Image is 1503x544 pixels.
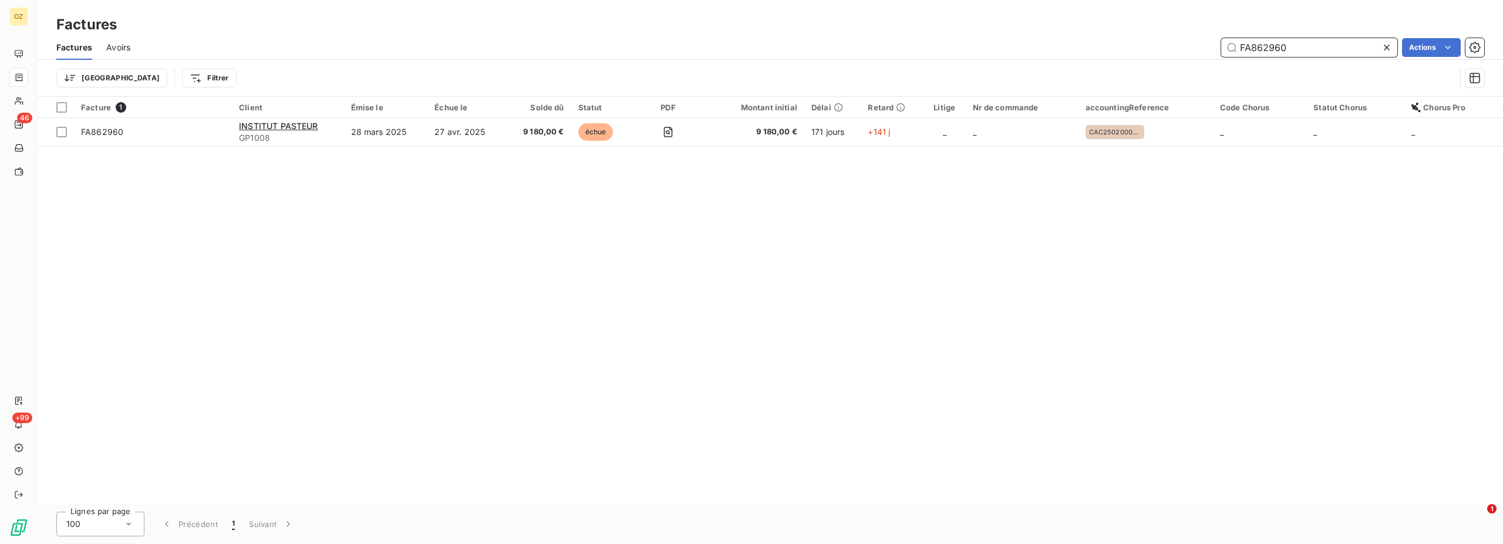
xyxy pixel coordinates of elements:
div: Émise le [351,103,421,112]
span: CAC250200049 [1089,129,1141,136]
div: OZ [9,7,28,26]
div: Code Chorus [1220,103,1299,112]
span: _ [1313,127,1317,137]
button: 1 [225,512,242,536]
img: Logo LeanPay [9,518,28,537]
span: 1 [232,518,235,530]
span: Facture [81,103,111,112]
span: Factures [56,42,92,53]
div: Client [239,103,336,112]
span: _ [1220,127,1224,137]
span: 1 [1487,504,1497,513]
td: 28 mars 2025 [344,118,428,146]
button: Précédent [154,512,225,536]
h3: Factures [56,14,117,35]
td: 171 jours [804,118,861,146]
span: 46 [17,113,32,123]
div: Délai [811,103,854,112]
span: 9 180,00 € [710,126,797,138]
div: PDF [641,103,695,112]
div: Retard [868,103,916,112]
span: +141 j [868,127,890,137]
span: 9 180,00 € [512,126,564,138]
span: _ [1411,127,1415,137]
span: _ [973,127,976,137]
div: Solde dû [512,103,564,112]
div: Échue le [434,103,498,112]
button: Actions [1402,38,1461,57]
div: Nr de commande [973,103,1071,112]
div: Statut [578,103,627,112]
span: FA862960 [81,127,123,137]
div: Chorus Pro [1411,103,1496,112]
div: Statut Chorus [1313,103,1397,112]
span: 100 [66,518,80,530]
span: GP1008 [239,132,336,144]
button: Suivant [242,512,301,536]
button: [GEOGRAPHIC_DATA] [56,69,167,87]
span: +99 [12,413,32,423]
input: Rechercher [1221,38,1397,57]
div: Montant initial [710,103,797,112]
span: _ [943,127,946,137]
span: Avoirs [106,42,130,53]
iframe: Intercom live chat [1463,504,1491,532]
button: Filtrer [182,69,236,87]
div: accountingReference [1086,103,1206,112]
span: 1 [116,102,126,113]
span: échue [578,123,614,141]
div: Litige [930,103,959,112]
span: INSTITUT PASTEUR [239,121,318,131]
td: 27 avr. 2025 [427,118,505,146]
